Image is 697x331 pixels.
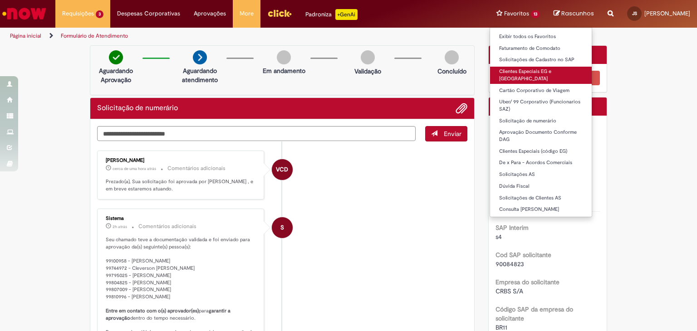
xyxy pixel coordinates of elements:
[444,130,461,138] span: Enviar
[61,32,128,39] a: Formulário de Atendimento
[117,9,180,18] span: Despesas Corporativas
[490,86,592,96] a: Cartão Corporativo de Viagem
[109,50,123,64] img: check-circle-green.png
[490,181,592,191] a: Dúvida Fiscal
[94,66,138,84] p: Aguardando Aprovação
[276,159,288,180] span: VCD
[240,9,254,18] span: More
[361,50,375,64] img: img-circle-grey.png
[490,97,592,114] a: Uber/ 99 Corporativo (Funcionarios SAZ)
[496,287,523,295] span: CRBS S/A
[490,44,592,54] a: Faturamento de Comodato
[644,10,690,17] span: [PERSON_NAME]
[178,66,222,84] p: Aguardando atendimento
[10,32,41,39] a: Página inicial
[272,159,293,180] div: Vitor Carvalho De Oliveira
[490,127,592,144] a: Aprovação Documento Conforme DAG
[496,233,502,241] span: s4
[504,9,529,18] span: Favoritos
[531,10,540,18] span: 13
[106,178,257,192] p: Prezado(a), Sua solicitação foi aprovada por [PERSON_NAME] , e em breve estaremos atuando.
[425,126,467,141] button: Enviar
[490,55,592,65] a: Solicitações de Cadastro no SAP
[456,102,467,114] button: Adicionar anexos
[272,217,293,238] div: System
[267,6,292,20] img: click_logo_yellow_360x200.png
[194,9,226,18] span: Aprovações
[106,216,257,221] div: Sistema
[561,9,594,18] span: Rascunhos
[96,10,103,18] span: 3
[490,158,592,168] a: De x Para - Acordos Comerciais
[489,46,607,64] div: Opções do Chamado
[113,224,127,229] span: 2h atrás
[335,9,358,20] p: +GenAi
[263,66,305,75] p: Em andamento
[496,260,524,268] span: 90084823
[490,170,592,180] a: Solicitações AS
[7,28,458,44] ul: Trilhas de página
[496,251,551,259] b: Cod SAP solicitante
[445,50,459,64] img: img-circle-grey.png
[106,158,257,163] div: [PERSON_NAME]
[490,67,592,83] a: Clientes Especiais EG e [GEOGRAPHIC_DATA]
[305,9,358,20] div: Padroniza
[193,50,207,64] img: arrow-next.png
[167,165,226,172] small: Comentários adicionais
[496,278,560,286] b: Empresa do solicitante
[354,67,381,76] p: Validação
[496,305,573,322] b: Código SAP da empresa do solicitante
[437,67,466,76] p: Concluído
[277,50,291,64] img: img-circle-grey.png
[490,116,592,126] a: Solicitação de numerário
[138,223,196,230] small: Comentários adicionais
[113,166,156,171] span: cerca de uma hora atrás
[97,126,416,141] textarea: Digite sua mensagem aqui...
[490,27,592,217] ul: Favoritos
[490,193,592,203] a: Solicitações de Clientes AS
[113,166,156,171] time: 28/08/2025 17:36:45
[1,5,48,23] img: ServiceNow
[496,224,529,232] b: SAP Interim
[106,307,232,321] b: garantir a aprovação
[490,146,592,156] a: Clientes Especiais (código EG)
[554,10,594,18] a: Rascunhos
[97,104,178,112] h2: Solicitação de numerário Histórico de tíquete
[490,204,592,214] a: Consulta [PERSON_NAME]
[632,10,637,16] span: JS
[113,224,127,229] time: 28/08/2025 17:08:22
[280,217,284,239] span: S
[490,32,592,42] a: Exibir todos os Favoritos
[106,307,199,314] b: Entre em contato com o(s) aprovador(es)
[62,9,94,18] span: Requisições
